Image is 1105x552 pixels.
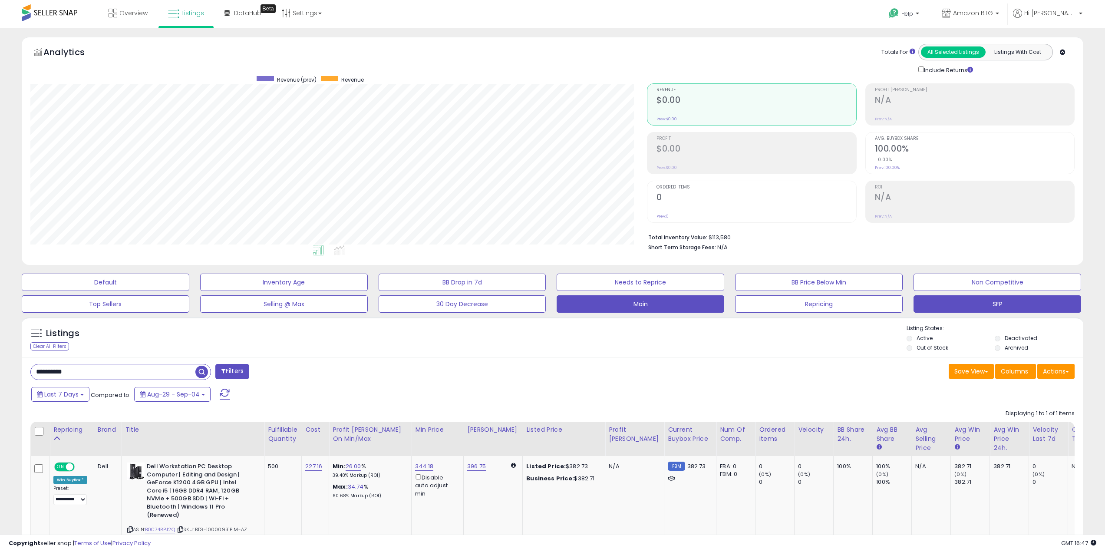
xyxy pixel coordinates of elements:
button: All Selected Listings [921,46,986,58]
div: 0 [759,463,794,470]
b: Short Term Storage Fees: [648,244,716,251]
small: Prev: 0 [656,214,669,219]
h5: Analytics [43,46,102,60]
small: Prev: $0.00 [656,165,677,170]
label: Out of Stock [917,344,948,351]
div: Disable auto adjust min [415,473,457,498]
button: Selling @ Max [200,295,368,313]
div: $382.73 [526,463,598,470]
a: Privacy Policy [112,539,151,547]
div: Totals For [881,48,915,56]
span: Revenue (prev) [277,76,317,83]
button: Save View [949,364,994,379]
small: Prev: N/A [875,214,892,219]
span: 2025-09-12 16:47 GMT [1061,539,1096,547]
div: Profit [PERSON_NAME] [609,425,660,443]
span: Listings [181,9,204,17]
div: FBA: 0 [720,463,749,470]
a: B0C74RPJ2Q [145,526,175,533]
a: Terms of Use [74,539,111,547]
b: Max: [333,483,348,491]
small: Avg BB Share. [876,443,881,451]
div: Preset: [53,486,87,505]
span: Revenue [341,76,364,83]
small: (0%) [759,471,771,478]
div: Velocity Last 7d [1032,425,1064,443]
b: Total Inventory Value: [648,234,707,241]
div: $382.71 [526,475,598,483]
img: 41MkfWEtegL._SL40_.jpg [127,463,145,480]
div: BB Share 24h. [837,425,869,443]
div: Tooltip anchor [261,4,276,13]
div: Min Price [415,425,460,434]
p: 60.68% Markup (ROI) [333,493,405,499]
div: Displaying 1 to 1 of 1 items [1006,410,1075,418]
a: 34.74 [348,483,364,491]
span: Profit [656,136,856,141]
button: Non Competitive [914,274,1081,291]
div: Cost [305,425,325,434]
p: 39.40% Markup (ROI) [333,473,405,479]
div: Velocity [798,425,830,434]
button: Listings With Cost [985,46,1050,58]
a: 26.00 [346,462,361,471]
button: Columns [995,364,1036,379]
span: Profit [PERSON_NAME] [875,88,1074,93]
span: Help [901,10,913,17]
span: 382.73 [687,462,706,470]
div: 382.71 [954,478,990,486]
div: N/A [609,463,657,470]
div: Current Buybox Price [668,425,712,443]
div: [PERSON_NAME] [467,425,519,434]
span: Aug-29 - Sep-04 [147,390,200,399]
div: Profit [PERSON_NAME] on Min/Max [333,425,408,443]
button: BB Drop in 7d [379,274,546,291]
a: 396.75 [467,462,486,471]
div: Include Returns [912,65,983,75]
h2: N/A [875,192,1074,204]
a: 344.18 [415,462,433,471]
small: 0.00% [875,156,892,163]
b: Listed Price: [526,462,566,470]
a: Hi [PERSON_NAME] [1013,9,1082,28]
div: Title [125,425,261,434]
button: Repricing [735,295,903,313]
small: FBM [668,462,685,471]
button: Aug-29 - Sep-04 [134,387,211,402]
button: Inventory Age [200,274,368,291]
small: (0%) [798,471,810,478]
div: Listed Price [526,425,601,434]
p: Listing States: [907,324,1083,333]
small: (0%) [1032,471,1045,478]
div: 0 [798,463,833,470]
th: The percentage added to the cost of goods (COGS) that forms the calculator for Min & Max prices. [329,422,412,456]
b: Dell Workstation PC Desktop Computer | Editing and Design | GeForce K1200 4GB GPU | Intel Core i5... [147,463,252,521]
div: Repricing [53,425,90,434]
button: Top Sellers [22,295,189,313]
strong: Copyright [9,539,40,547]
small: (0%) [876,471,888,478]
label: Archived [1005,344,1028,351]
button: Main [557,295,724,313]
label: Active [917,334,933,342]
span: Amazon BTG [953,9,993,17]
button: 30 Day Decrease [379,295,546,313]
button: Actions [1037,364,1075,379]
li: $113,580 [648,231,1068,242]
span: Overview [119,9,148,17]
h2: 100.00% [875,144,1074,155]
div: Avg Win Price 24h. [993,425,1025,453]
small: Prev: N/A [875,116,892,122]
b: Business Price: [526,474,574,483]
div: 500 [268,463,295,470]
div: Avg Win Price [954,425,986,443]
button: Last 7 Days [31,387,89,402]
label: Deactivated [1005,334,1037,342]
div: % [333,463,405,479]
button: BB Price Below Min [735,274,903,291]
div: 382.71 [954,463,990,470]
h2: $0.00 [656,95,856,107]
div: Ordered Items [759,425,791,443]
div: 100% [876,463,911,470]
span: Ordered Items [656,185,856,190]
